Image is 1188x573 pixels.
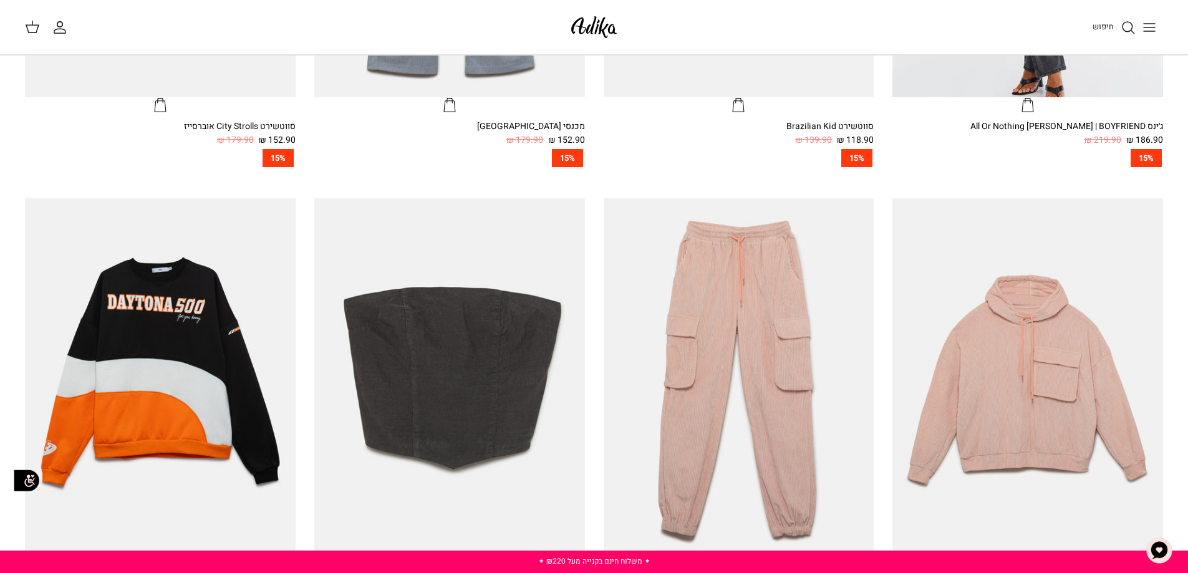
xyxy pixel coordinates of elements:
[837,133,874,147] span: 118.90 ₪
[604,120,874,148] a: סווטשירט Brazilian Kid 118.90 ₪ 139.90 ₪
[9,463,44,498] img: accessibility_icon02.svg
[567,12,621,42] img: Adika IL
[314,120,585,133] div: מכנסי [GEOGRAPHIC_DATA]
[1093,20,1136,35] a: חיפוש
[25,120,296,148] a: סווטשירט City Strolls אוברסייז 152.90 ₪ 179.90 ₪
[892,149,1163,167] a: 15%
[25,120,296,133] div: סווטשירט City Strolls אוברסייז
[548,133,585,147] span: 152.90 ₪
[604,149,874,167] a: 15%
[1093,21,1114,32] span: חיפוש
[1126,133,1163,147] span: 186.90 ₪
[795,133,832,147] span: 139.90 ₪
[259,133,296,147] span: 152.90 ₪
[1131,149,1162,167] span: 15%
[552,149,583,167] span: 15%
[314,120,585,148] a: מכנסי [GEOGRAPHIC_DATA] 152.90 ₪ 179.90 ₪
[52,20,72,35] a: החשבון שלי
[538,556,650,567] a: ✦ משלוח חינם בקנייה מעל ₪220 ✦
[892,120,1163,133] div: ג׳ינס All Or Nothing [PERSON_NAME] | BOYFRIEND
[841,149,872,167] span: 15%
[1136,14,1163,41] button: Toggle menu
[1141,532,1178,569] button: צ'אט
[263,149,294,167] span: 15%
[217,133,254,147] span: 179.90 ₪
[506,133,543,147] span: 179.90 ₪
[25,149,296,167] a: 15%
[1084,133,1121,147] span: 219.90 ₪
[604,120,874,133] div: סווטשירט Brazilian Kid
[892,120,1163,148] a: ג׳ינס All Or Nothing [PERSON_NAME] | BOYFRIEND 186.90 ₪ 219.90 ₪
[314,149,585,167] a: 15%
